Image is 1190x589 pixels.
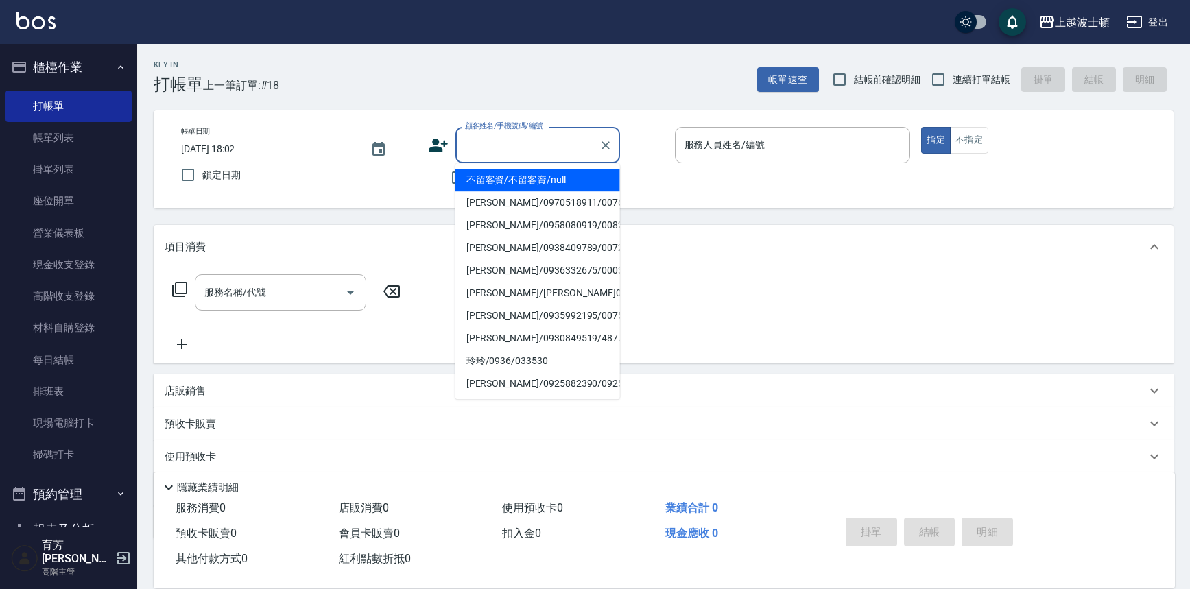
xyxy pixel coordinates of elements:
[42,566,112,578] p: 高階主管
[950,127,988,154] button: 不指定
[165,384,206,398] p: 店販銷售
[5,217,132,249] a: 營業儀表板
[165,417,216,431] p: 預收卡販賣
[455,259,620,282] li: [PERSON_NAME]/0936332675/000347
[154,374,1174,407] div: 店販銷售
[502,527,541,540] span: 扣入金 0
[5,344,132,376] a: 每日結帳
[202,168,241,182] span: 鎖定日期
[999,8,1026,36] button: save
[154,75,203,94] h3: 打帳單
[455,282,620,304] li: [PERSON_NAME]/[PERSON_NAME]00009/00009
[42,538,112,566] h5: 育芳[PERSON_NAME]
[455,237,620,259] li: [PERSON_NAME]/0938409789/00725
[455,191,620,214] li: [PERSON_NAME]/0970518911/00769
[5,439,132,470] a: 掃碼打卡
[5,154,132,185] a: 掛單列表
[854,73,921,87] span: 結帳前確認明細
[154,407,1174,440] div: 預收卡販賣
[1121,10,1174,35] button: 登出
[1055,14,1110,31] div: 上越波士頓
[5,91,132,122] a: 打帳單
[502,501,563,514] span: 使用預收卡 0
[203,77,280,94] span: 上一筆訂單:#18
[455,304,620,327] li: [PERSON_NAME]/0935992195/00753
[5,512,132,547] button: 報表及分析
[596,136,615,155] button: Clear
[11,544,38,572] img: Person
[16,12,56,29] img: Logo
[181,138,357,160] input: YYYY/MM/DD hh:mm
[5,49,132,85] button: 櫃檯作業
[154,225,1174,269] div: 項目消費
[176,552,248,565] span: 其他付款方式 0
[5,407,132,439] a: 現場電腦打卡
[921,127,951,154] button: 指定
[154,440,1174,473] div: 使用預收卡
[339,501,389,514] span: 店販消費 0
[181,126,210,136] label: 帳單日期
[665,501,718,514] span: 業績合計 0
[757,67,819,93] button: 帳單速查
[5,280,132,312] a: 高階收支登錄
[177,481,239,495] p: 隱藏業績明細
[165,450,216,464] p: 使用預收卡
[465,121,543,131] label: 顧客姓名/手機號碼/編號
[1033,8,1115,36] button: 上越波士頓
[455,372,620,395] li: [PERSON_NAME]/0925882390/0925882
[455,350,620,372] li: 玲玲/0936/033530
[455,169,620,191] li: 不留客資/不留客資/null
[455,395,620,418] li: [PERSON_NAME]/0988333137/333331
[665,527,718,540] span: 現金應收 0
[5,122,132,154] a: 帳單列表
[165,240,206,254] p: 項目消費
[953,73,1010,87] span: 連續打單結帳
[5,376,132,407] a: 排班表
[154,60,203,69] h2: Key In
[362,133,395,166] button: Choose date, selected date is 2025-10-13
[176,527,237,540] span: 預收卡販賣 0
[5,477,132,512] button: 預約管理
[5,185,132,217] a: 座位開單
[455,327,620,350] li: [PERSON_NAME]/0930849519/48777
[455,214,620,237] li: [PERSON_NAME]/0958080919/00826
[176,501,226,514] span: 服務消費 0
[340,282,361,304] button: Open
[5,249,132,280] a: 現金收支登錄
[5,312,132,344] a: 材料自購登錄
[339,552,411,565] span: 紅利點數折抵 0
[339,527,400,540] span: 會員卡販賣 0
